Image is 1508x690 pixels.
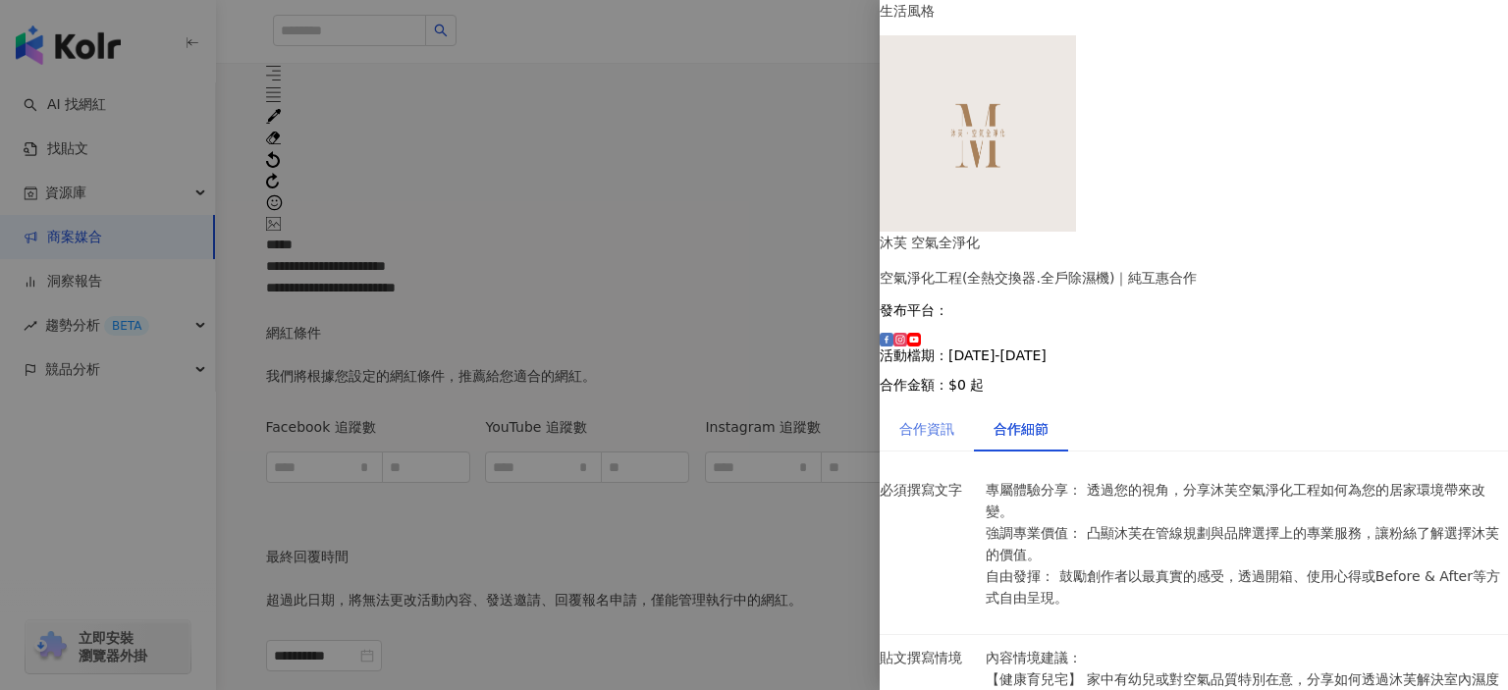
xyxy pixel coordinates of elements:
p: 發布平台： [880,302,1508,318]
p: 活動檔期：[DATE]-[DATE] [880,347,1508,363]
div: 沐芙 空氣全淨化 [880,232,1508,253]
div: 合作資訊 [899,418,954,440]
div: 合作細節 [994,418,1049,440]
div: 空氣淨化工程(全熱交換器.全戶除濕機)｜純互惠合作 [880,267,1508,289]
p: 合作金額： $0 起 [880,377,1508,393]
img: 空氣淨化工程 [880,35,1076,232]
p: 必須撰寫文字 [880,479,976,501]
p: 貼文撰寫情境 [880,647,976,668]
p: 專屬體驗分享： 透過您的視角，分享沐芙空氣淨化工程如何為您的居家環境帶來改變。 強調專業價值： 凸顯沐芙在管線規劃與品牌選擇上的專業服務，讓粉絲了解選擇沐芙的價值。 自由發揮： 鼓勵創作者以最真... [986,479,1508,609]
